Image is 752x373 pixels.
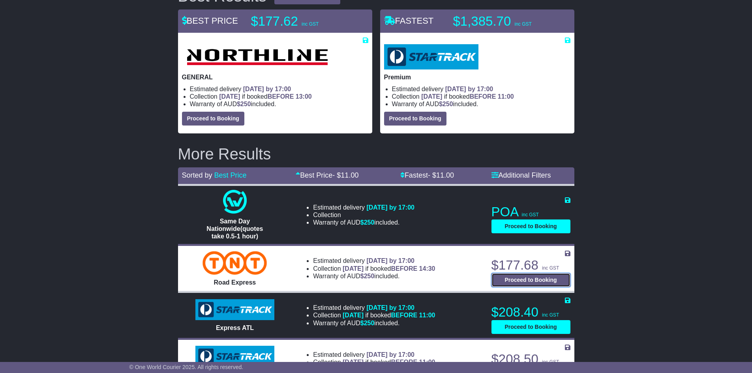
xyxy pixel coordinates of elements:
span: [DATE] by 17:00 [445,86,493,92]
li: Warranty of AUD included. [313,272,435,280]
li: Estimated delivery [392,85,570,93]
p: Premium [384,73,570,81]
span: 11:00 [419,359,435,366]
span: 250 [364,320,375,326]
span: [DATE] by 17:00 [243,86,291,92]
span: if booked [343,312,435,319]
span: [DATE] [343,312,364,319]
span: BEFORE [268,93,294,100]
span: Same Day Nationwide(quotes take 0.5-1 hour) [206,218,263,240]
li: Warranty of AUD included. [392,100,570,108]
p: $177.68 [491,257,570,273]
img: TNT Domestic: Road Express [203,251,267,275]
li: Warranty of AUD included. [313,219,414,226]
span: 250 [443,101,453,107]
h2: More Results [178,145,574,163]
span: [DATE] [421,93,442,100]
p: $208.40 [491,304,570,320]
span: [DATE] [343,359,364,366]
span: $ [360,320,375,326]
span: if booked [421,93,514,100]
span: $ [360,219,375,226]
a: Fastest- $11.00 [400,171,454,179]
img: StarTrack: Express [195,346,274,367]
span: - $ [428,171,454,179]
p: $1,385.70 [453,13,552,29]
img: One World Courier: Same Day Nationwide(quotes take 0.5-1 hour) [223,190,247,214]
span: Express ATL [216,324,254,331]
a: Additional Filters [491,171,551,179]
span: 11.00 [341,171,358,179]
span: 250 [364,273,375,279]
span: BEFORE [391,265,417,272]
p: GENERAL [182,73,368,81]
span: inc GST [542,359,559,365]
li: Warranty of AUD included. [313,319,435,327]
span: inc GST [302,21,319,27]
span: [DATE] by 17:00 [366,351,414,358]
span: 13:00 [296,93,312,100]
span: 250 [364,219,375,226]
span: 11.00 [436,171,454,179]
li: Collection [313,358,435,366]
button: Proceed to Booking [384,112,446,126]
span: 14:30 [419,265,435,272]
span: [DATE] by 17:00 [366,204,414,211]
span: BEST PRICE [182,16,238,26]
span: if booked [343,359,435,366]
span: - $ [332,171,358,179]
span: FASTEST [384,16,434,26]
li: Collection [392,93,570,100]
span: 11:00 [498,93,514,100]
span: [DATE] by 17:00 [366,304,414,311]
span: $ [360,273,375,279]
span: BEFORE [391,312,417,319]
span: $ [237,101,251,107]
li: Collection [190,93,368,100]
img: StarTrack: Premium [384,44,478,69]
span: inc GST [522,212,539,217]
img: Northline Distribution: GENERAL [182,44,332,69]
span: [DATE] by 17:00 [366,257,414,264]
a: Best Price [214,171,247,179]
span: [DATE] [343,265,364,272]
span: BEFORE [391,359,417,366]
li: Collection [313,265,435,272]
p: POA [491,204,570,220]
li: Estimated delivery [313,351,435,358]
span: if booked [219,93,311,100]
span: Sorted by [182,171,212,179]
p: $208.50 [491,351,570,367]
span: $ [439,101,453,107]
span: if booked [343,265,435,272]
span: Road Express [214,279,256,286]
a: Best Price- $11.00 [296,171,358,179]
button: Proceed to Booking [182,112,244,126]
li: Estimated delivery [190,85,368,93]
span: 250 [240,101,251,107]
span: [DATE] [219,93,240,100]
li: Warranty of AUD included. [190,100,368,108]
span: inc GST [542,312,559,318]
li: Collection [313,211,414,219]
button: Proceed to Booking [491,219,570,233]
img: StarTrack: Express ATL [195,299,274,321]
button: Proceed to Booking [491,320,570,334]
button: Proceed to Booking [491,273,570,287]
li: Collection [313,311,435,319]
span: © One World Courier 2025. All rights reserved. [129,364,244,370]
li: Estimated delivery [313,204,414,211]
span: inc GST [542,265,559,271]
li: Estimated delivery [313,257,435,264]
li: Estimated delivery [313,304,435,311]
p: $177.62 [251,13,350,29]
span: 11:00 [419,312,435,319]
span: inc GST [514,21,531,27]
span: BEFORE [470,93,496,100]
